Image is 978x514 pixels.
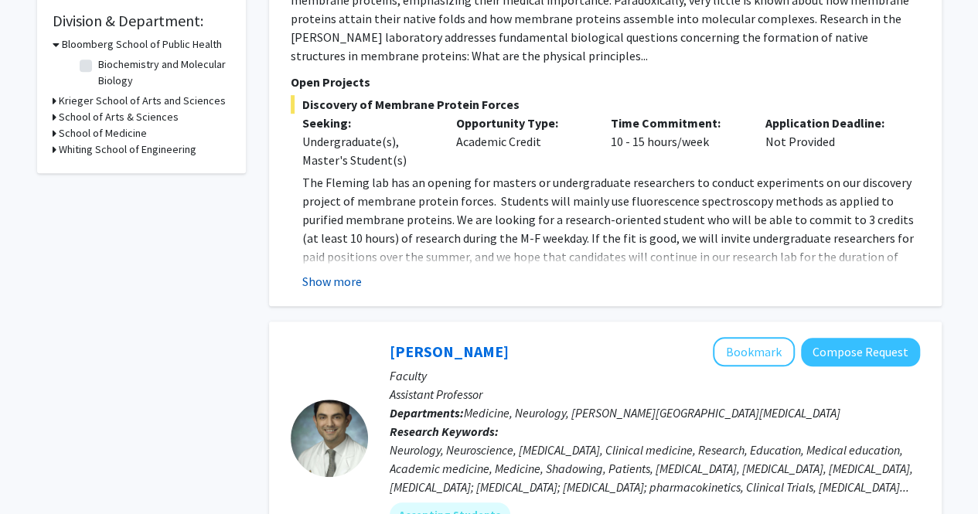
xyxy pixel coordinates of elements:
div: Not Provided [754,114,908,169]
iframe: Chat [12,444,66,502]
p: Seeking: [302,114,434,132]
p: The Fleming lab has an opening for masters or undergraduate researchers to conduct experiments on... [302,173,920,303]
p: Assistant Professor [390,385,920,403]
span: Medicine, Neurology, [PERSON_NAME][GEOGRAPHIC_DATA][MEDICAL_DATA] [464,405,840,420]
button: Show more [302,272,362,291]
p: Faculty [390,366,920,385]
h3: Krieger School of Arts and Sciences [59,93,226,109]
h3: School of Medicine [59,125,147,141]
label: Biochemistry and Molecular Biology [98,56,227,89]
div: Academic Credit [445,114,599,169]
div: 10 - 15 hours/week [599,114,754,169]
p: Time Commitment: [611,114,742,132]
div: Neurology, Neuroscience, [MEDICAL_DATA], Clinical medicine, Research, Education, Medical educatio... [390,441,920,496]
p: Application Deadline: [765,114,897,132]
h3: Bloomberg School of Public Health [62,36,222,53]
b: Research Keywords: [390,424,499,439]
button: Add Carlos Romo to Bookmarks [713,337,795,366]
span: Discovery of Membrane Protein Forces [291,95,920,114]
b: Departments: [390,405,464,420]
div: Undergraduate(s), Master's Student(s) [302,132,434,169]
h3: School of Arts & Sciences [59,109,179,125]
p: Opportunity Type: [456,114,588,132]
h2: Division & Department: [53,12,230,30]
button: Compose Request to Carlos Romo [801,338,920,366]
a: [PERSON_NAME] [390,342,509,361]
p: Open Projects [291,73,920,91]
h3: Whiting School of Engineering [59,141,196,158]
